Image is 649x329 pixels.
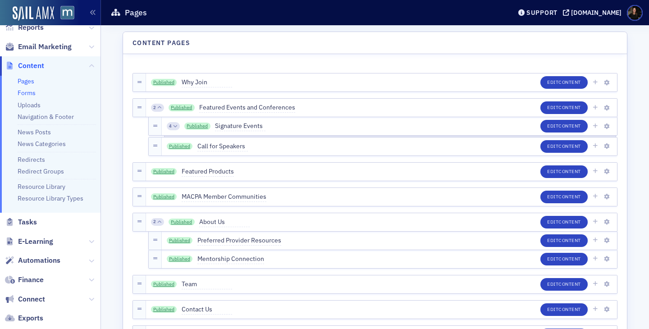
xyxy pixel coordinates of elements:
span: Content [558,306,581,312]
a: Finance [5,275,44,285]
a: Published [151,79,177,86]
button: EditContent [540,191,588,203]
span: Content [558,79,581,85]
a: View Homepage [54,6,74,21]
span: Automations [18,256,60,265]
span: 2 [153,219,156,225]
span: Content [558,168,581,174]
a: Resource Library Types [18,194,83,202]
span: Featured Events and Conferences [199,103,295,113]
span: Contact Us [182,305,232,315]
a: News Categories [18,140,66,148]
a: Redirect Groups [18,167,64,175]
span: About Us [199,217,250,227]
span: Content [558,143,581,149]
span: Call for Speakers [197,142,248,151]
span: Email Marketing [18,42,72,52]
button: EditContent [540,165,588,178]
span: Profile [627,5,643,21]
button: EditContent [540,253,588,265]
span: Content [558,256,581,262]
span: Preferred Provider Resources [197,236,281,246]
span: 4 [169,123,172,129]
a: Published [184,123,210,130]
span: Signature Events [215,121,265,131]
a: Published [151,168,177,175]
span: Tasks [18,217,37,227]
h4: Content Pages [133,38,190,48]
span: Why Join [182,78,232,87]
img: SailAMX [13,6,54,21]
a: Navigation & Footer [18,113,74,121]
a: Content [5,61,44,71]
button: EditContent [540,140,588,153]
div: [DOMAIN_NAME] [571,9,622,17]
img: SailAMX [60,6,74,20]
a: Connect [5,294,45,304]
button: EditContent [540,76,588,89]
a: Email Marketing [5,42,72,52]
span: Content [558,193,581,200]
button: EditContent [540,234,588,247]
a: Automations [5,256,60,265]
span: Featured Products [182,167,234,177]
a: Pages [18,77,34,85]
span: Content [558,219,581,225]
a: Published [169,104,195,111]
span: Exports [18,313,43,323]
button: [DOMAIN_NAME] [563,9,625,16]
span: Connect [18,294,45,304]
a: Published [151,281,177,288]
span: Team [182,279,232,289]
a: E-Learning [5,237,53,247]
span: Mentorship Connection [197,254,264,264]
h1: Pages [125,7,147,18]
a: Tasks [5,217,37,227]
a: Uploads [18,101,41,109]
button: EditContent [540,101,588,114]
span: Content [558,237,581,243]
span: Content [558,104,581,110]
span: Reports [18,23,44,32]
button: EditContent [540,303,588,316]
a: Forms [18,89,36,97]
a: Redirects [18,155,45,164]
span: MACPA Member Communities [182,192,266,202]
a: Published [151,193,177,201]
a: Published [167,237,193,244]
span: 2 [153,105,156,111]
span: Finance [18,275,44,285]
a: Resource Library [18,183,65,191]
button: EditContent [540,216,588,228]
span: Content [18,61,44,71]
span: Content [558,123,581,129]
button: EditContent [540,120,588,133]
a: Published [167,143,193,150]
span: Content [558,281,581,287]
button: EditContent [540,278,588,291]
a: Published [167,256,193,263]
a: Reports [5,23,44,32]
a: Published [169,219,195,226]
span: E-Learning [18,237,53,247]
a: News Posts [18,128,51,136]
a: Exports [5,313,43,323]
a: Published [151,306,177,313]
div: Support [526,9,558,17]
